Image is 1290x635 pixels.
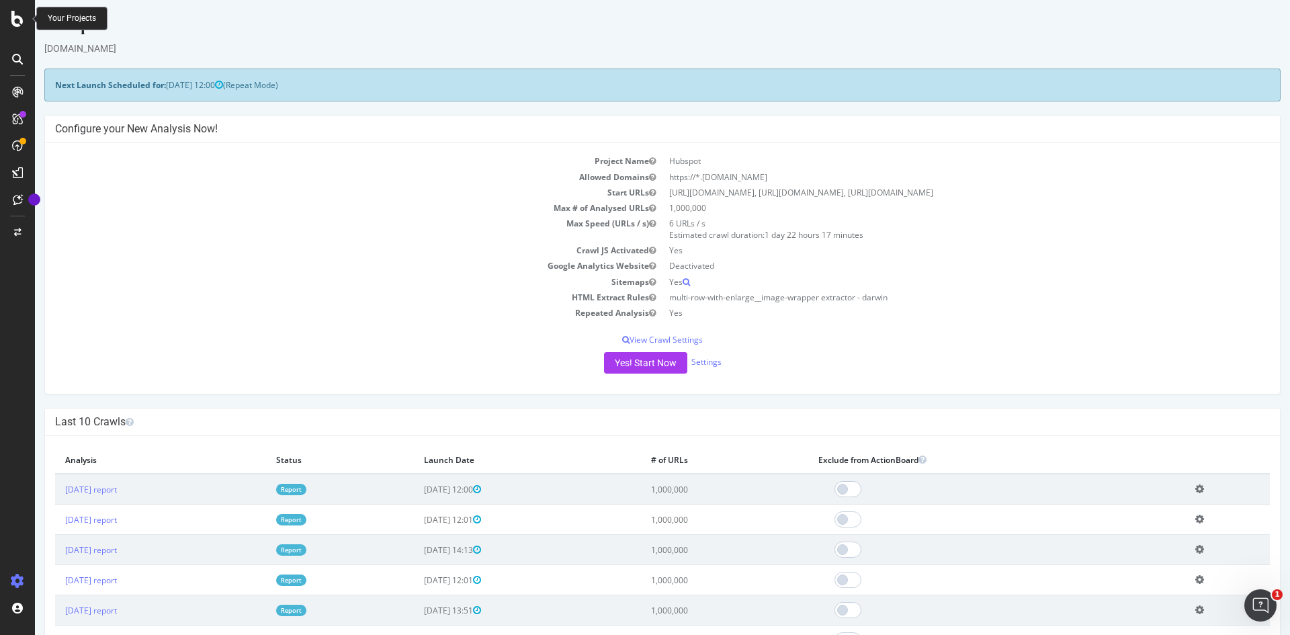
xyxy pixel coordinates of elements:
[20,415,1235,429] h4: Last 10 Crawls
[389,575,446,586] span: [DATE] 12:01
[628,290,1235,305] td: multi-row-with-enlarge__image-wrapper extractor - darwin
[1244,589,1277,622] iframe: Intercom live chat
[628,216,1235,243] td: 6 URLs / s Estimated crawl duration:
[606,565,773,595] td: 1,000,000
[9,42,1246,55] div: [DOMAIN_NAME]
[20,334,1235,345] p: View Crawl Settings
[9,13,1246,42] div: Hubspot
[20,216,628,243] td: Max Speed (URLs / s)
[379,446,606,474] th: Launch Date
[606,474,773,505] td: 1,000,000
[628,169,1235,185] td: https://*.[DOMAIN_NAME]
[241,605,271,616] a: Report
[241,575,271,586] a: Report
[20,79,131,91] strong: Next Launch Scheduled for:
[131,79,188,91] span: [DATE] 12:00
[628,243,1235,258] td: Yes
[628,258,1235,273] td: Deactivated
[20,446,231,474] th: Analysis
[20,305,628,321] td: Repeated Analysis
[28,194,40,206] div: Tooltip anchor
[389,605,446,616] span: [DATE] 13:51
[628,200,1235,216] td: 1,000,000
[30,484,82,495] a: [DATE] report
[628,274,1235,290] td: Yes
[20,243,628,258] td: Crawl JS Activated
[606,535,773,565] td: 1,000,000
[773,446,1150,474] th: Exclude from ActionBoard
[20,290,628,305] td: HTML Extract Rules
[656,356,687,368] a: Settings
[30,514,82,525] a: [DATE] report
[389,484,446,495] span: [DATE] 12:00
[628,305,1235,321] td: Yes
[389,514,446,525] span: [DATE] 12:01
[606,595,773,626] td: 1,000,000
[30,575,82,586] a: [DATE] report
[730,229,828,241] span: 1 day 22 hours 17 minutes
[606,505,773,535] td: 1,000,000
[569,352,652,374] button: Yes! Start Now
[20,200,628,216] td: Max # of Analysed URLs
[30,544,82,556] a: [DATE] report
[628,153,1235,169] td: Hubspot
[30,605,82,616] a: [DATE] report
[1272,589,1283,600] span: 1
[20,153,628,169] td: Project Name
[20,122,1235,136] h4: Configure your New Analysis Now!
[20,185,628,200] td: Start URLs
[48,13,96,24] div: Your Projects
[20,169,628,185] td: Allowed Domains
[606,446,773,474] th: # of URLs
[241,544,271,556] a: Report
[241,484,271,495] a: Report
[389,544,446,556] span: [DATE] 14:13
[241,514,271,525] a: Report
[20,258,628,273] td: Google Analytics Website
[628,185,1235,200] td: [URL][DOMAIN_NAME], [URL][DOMAIN_NAME], [URL][DOMAIN_NAME]
[231,446,379,474] th: Status
[20,274,628,290] td: Sitemaps
[9,69,1246,101] div: (Repeat Mode)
